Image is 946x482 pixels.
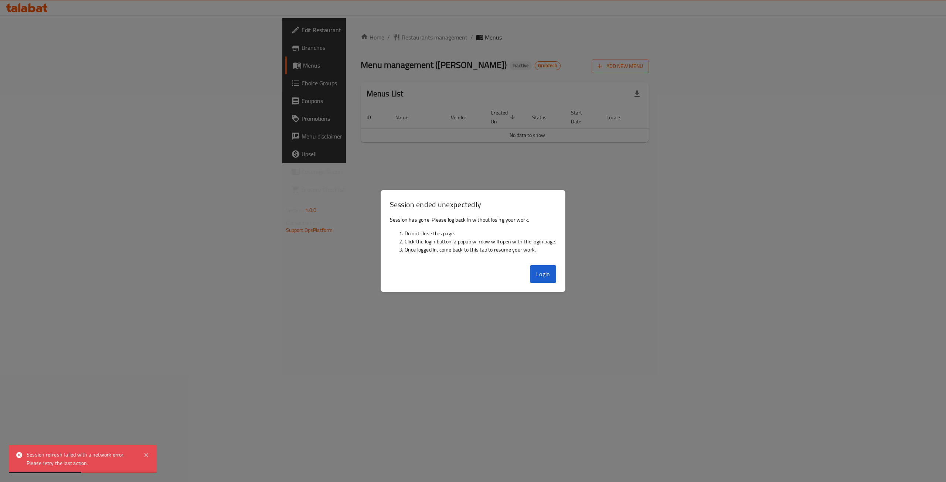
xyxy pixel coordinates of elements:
div: Session refresh failed with a network error. Please retry the last action. [27,451,136,467]
h3: Session ended unexpectedly [390,199,557,210]
div: Session has gone. Please log back in without losing your work. [381,213,565,262]
li: Once logged in, come back to this tab to resume your work. [405,246,557,254]
li: Do not close this page. [405,229,557,237]
button: Login [530,265,557,283]
li: Click the login button, a popup window will open with the login page. [405,237,557,246]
